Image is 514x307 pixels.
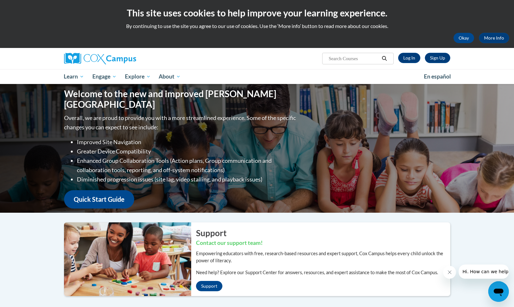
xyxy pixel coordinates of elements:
a: Learn [60,69,89,84]
a: Cox Campus [64,53,186,64]
iframe: Button to launch messaging window [488,281,509,302]
a: About [154,69,185,84]
a: Log In [398,53,420,63]
iframe: Message from company [459,265,509,279]
li: Greater Device Compatibility [77,147,297,156]
h2: This site uses cookies to help improve your learning experience. [5,6,509,19]
span: Engage [92,73,117,80]
li: Enhanced Group Collaboration Tools (Action plans, Group communication and collaboration tools, re... [77,156,297,175]
button: Search [379,55,389,62]
a: Quick Start Guide [64,190,134,209]
p: Overall, we are proud to provide you with a more streamlined experience. Some of the specific cha... [64,113,297,132]
h2: Support [196,227,450,239]
img: ... [59,222,191,296]
span: Learn [64,73,84,80]
p: Need help? Explore our Support Center for answers, resources, and expert assistance to make the m... [196,269,450,276]
a: Engage [88,69,121,84]
span: About [159,73,181,80]
span: En español [424,73,451,80]
a: En español [420,70,455,83]
button: Okay [453,33,474,43]
li: Diminished progression issues (site lag, video stalling, and playback issues) [77,175,297,184]
a: More Info [479,33,509,43]
div: Main menu [54,69,460,84]
input: Search Courses [328,55,379,62]
li: Improved Site Navigation [77,137,297,147]
h1: Welcome to the new and improved [PERSON_NAME][GEOGRAPHIC_DATA] [64,88,297,110]
a: Register [425,53,450,63]
img: Cox Campus [64,53,136,64]
p: By continuing to use the site you agree to our use of cookies. Use the ‘More info’ button to read... [5,23,509,30]
span: Hi. How can we help? [4,5,52,10]
a: Support [196,281,222,291]
p: Empowering educators with free, research-based resources and expert support, Cox Campus helps eve... [196,250,450,264]
a: Explore [121,69,155,84]
span: Explore [125,73,151,80]
h3: Contact our support team! [196,239,450,247]
iframe: Close message [443,266,456,279]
